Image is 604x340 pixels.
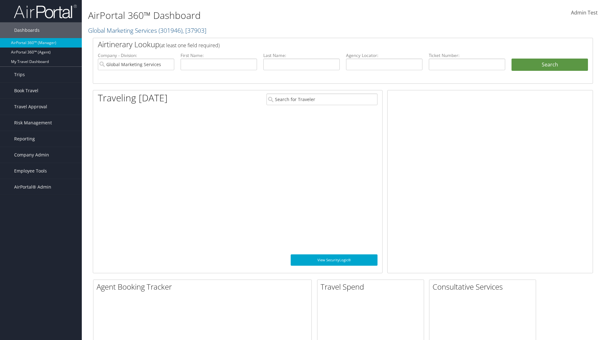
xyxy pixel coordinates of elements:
[159,42,220,49] span: (at least one field required)
[14,163,47,179] span: Employee Tools
[266,93,377,105] input: Search for Traveler
[571,9,598,16] span: Admin Test
[14,22,40,38] span: Dashboards
[14,4,77,19] img: airportal-logo.png
[291,254,377,266] a: View SecurityLogic®
[14,115,52,131] span: Risk Management
[14,83,38,99] span: Book Travel
[512,59,588,71] button: Search
[14,147,49,163] span: Company Admin
[14,179,51,195] span: AirPortal® Admin
[98,52,174,59] label: Company - Division:
[97,281,311,292] h2: Agent Booking Tracker
[433,281,536,292] h2: Consultative Services
[14,99,47,115] span: Travel Approval
[14,67,25,82] span: Trips
[98,91,168,105] h1: Traveling [DATE]
[88,9,428,22] h1: AirPortal 360™ Dashboard
[263,52,340,59] label: Last Name:
[429,52,505,59] label: Ticket Number:
[571,3,598,23] a: Admin Test
[346,52,422,59] label: Agency Locator:
[182,26,206,35] span: , [ 37903 ]
[14,131,35,147] span: Reporting
[181,52,257,59] label: First Name:
[321,281,424,292] h2: Travel Spend
[98,39,546,50] h2: Airtinerary Lookup
[159,26,182,35] span: ( 301946 )
[88,26,206,35] a: Global Marketing Services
